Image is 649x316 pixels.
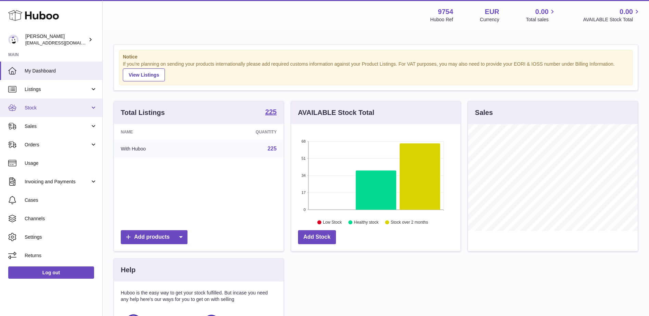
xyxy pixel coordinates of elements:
text: 0 [303,208,306,212]
span: Stock [25,105,90,111]
text: 51 [301,156,306,160]
span: 0.00 [535,7,549,16]
span: [EMAIL_ADDRESS][DOMAIN_NAME] [25,40,101,45]
strong: EUR [485,7,499,16]
td: With Huboo [114,140,203,158]
div: Currency [480,16,499,23]
div: Huboo Ref [430,16,453,23]
text: 68 [301,139,306,143]
span: Sales [25,123,90,130]
span: Total sales [526,16,556,23]
span: Channels [25,215,97,222]
a: 0.00 AVAILABLE Stock Total [583,7,641,23]
a: Add Stock [298,230,336,244]
a: View Listings [123,68,165,81]
h3: Help [121,265,135,275]
strong: 225 [265,108,276,115]
span: Orders [25,142,90,148]
a: 225 [268,146,277,152]
span: Invoicing and Payments [25,179,90,185]
span: AVAILABLE Stock Total [583,16,641,23]
h3: AVAILABLE Stock Total [298,108,374,117]
th: Name [114,124,203,140]
text: Stock over 2 months [391,220,428,225]
span: Returns [25,252,97,259]
a: 0.00 Total sales [526,7,556,23]
h3: Sales [475,108,493,117]
span: Cases [25,197,97,203]
span: Settings [25,234,97,240]
span: My Dashboard [25,68,97,74]
text: Low Stock [323,220,342,225]
div: If you're planning on sending your products internationally please add required customs informati... [123,61,629,81]
span: Usage [25,160,97,167]
th: Quantity [203,124,283,140]
strong: 9754 [438,7,453,16]
text: 17 [301,190,306,195]
span: 0.00 [620,7,633,16]
p: Huboo is the easy way to get your stock fulfilled. But incase you need any help here's our ways f... [121,290,277,303]
a: Log out [8,266,94,279]
img: info@fieldsluxury.london [8,35,18,45]
text: Healthy stock [354,220,379,225]
strong: Notice [123,54,629,60]
span: Listings [25,86,90,93]
h3: Total Listings [121,108,165,117]
div: [PERSON_NAME] [25,33,87,46]
a: Add products [121,230,187,244]
a: 225 [265,108,276,117]
text: 34 [301,173,306,177]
